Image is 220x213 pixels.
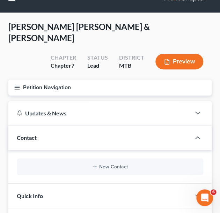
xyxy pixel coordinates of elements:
[87,54,108,62] div: Status
[51,62,76,70] div: Chapter
[155,54,203,69] button: Preview
[119,54,144,62] div: District
[17,109,182,117] div: Updates & News
[22,164,198,169] button: New Contact
[17,134,37,141] span: Contact
[211,189,216,195] span: 6
[119,62,144,70] div: MTB
[196,189,213,206] iframe: Intercom live chat
[51,54,76,62] div: Chapter
[8,79,212,96] button: Petition Navigation
[71,62,74,69] span: 7
[87,62,108,70] div: Lead
[17,192,43,199] span: Quick Info
[8,22,150,43] span: [PERSON_NAME] [PERSON_NAME] & [PERSON_NAME]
